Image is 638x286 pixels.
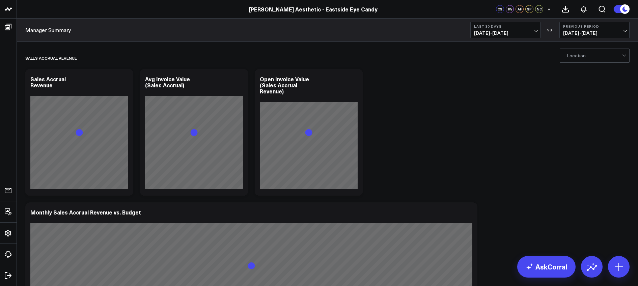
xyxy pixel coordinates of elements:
[470,22,540,38] button: Last 30 Days[DATE]-[DATE]
[25,50,77,66] div: Sales Accrual Revenue
[474,24,537,28] b: Last 30 Days
[30,75,66,89] div: Sales Accrual Revenue
[559,22,630,38] button: Previous Period[DATE]-[DATE]
[249,5,378,13] a: [PERSON_NAME] Aesthetic - Eastside Eye Candy
[535,5,543,13] div: NC
[516,5,524,13] div: AF
[544,28,556,32] div: VS
[563,30,626,36] span: [DATE] - [DATE]
[145,75,190,89] div: Avg Invoice Value (Sales Accrual)
[525,5,533,13] div: SP
[260,75,309,95] div: Open Invoice Value (Sales Accrual Revenue)
[517,256,576,278] a: AskCorral
[506,5,514,13] div: JW
[25,26,71,34] a: Manager Summary
[548,7,551,11] span: +
[474,30,537,36] span: [DATE] - [DATE]
[563,24,626,28] b: Previous Period
[30,208,141,216] div: Monthly Sales Accrual Revenue vs. Budget
[545,5,553,13] button: +
[496,5,504,13] div: CS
